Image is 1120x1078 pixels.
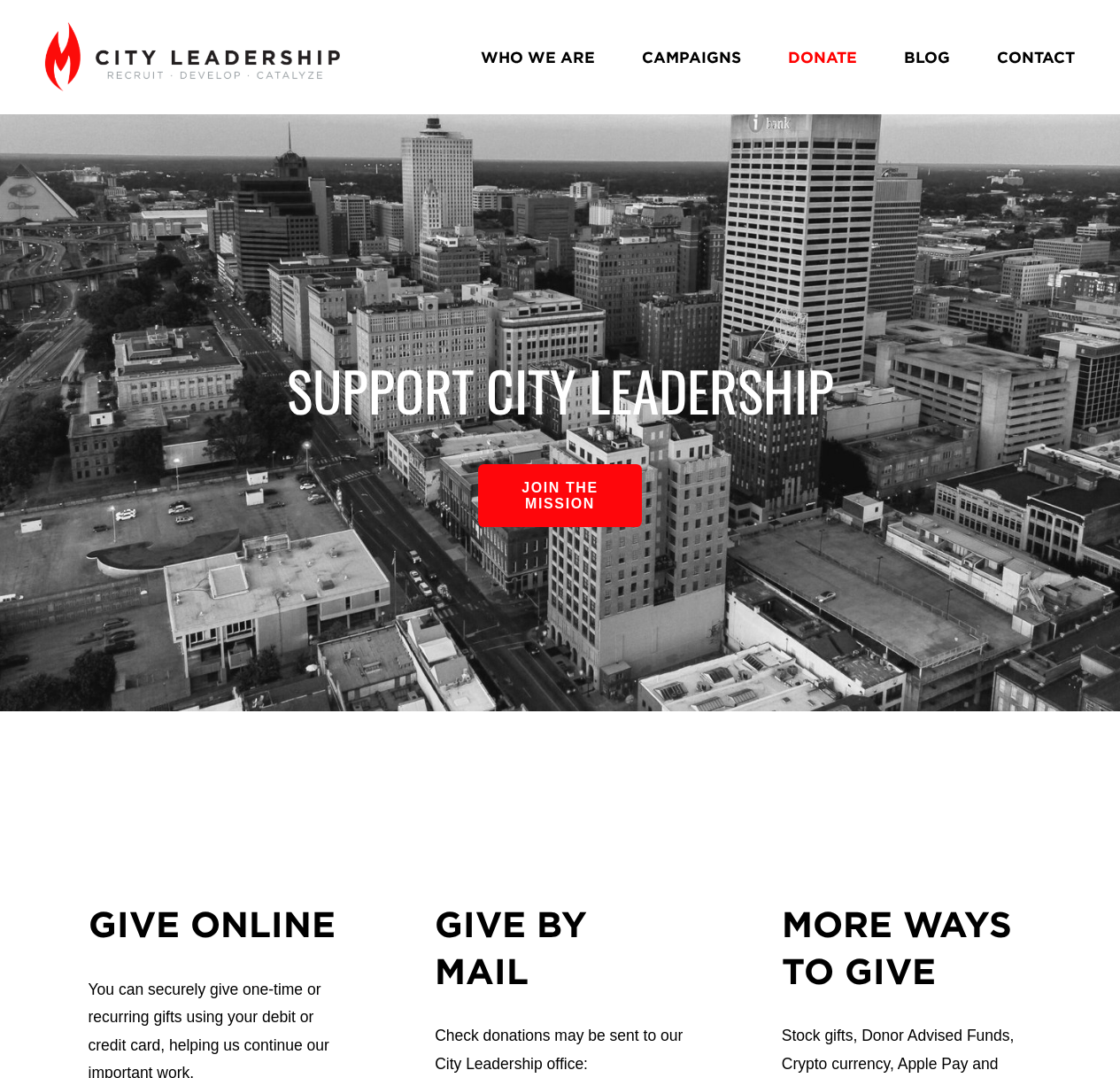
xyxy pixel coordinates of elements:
a: BLOG [904,42,950,73]
h2: More ways to give [782,901,1032,995]
a: DONATE [788,42,857,73]
span: Support City Leadership [287,350,834,430]
img: City Leadership - Recruit. Develop. Catalyze. [45,22,340,91]
a: WHO WE ARE [481,42,595,73]
a: CONTACT [997,42,1075,73]
a: join the mission [478,464,642,527]
h2: Give online [89,901,339,948]
a: CAMPAIGNS [642,42,741,73]
h2: Give By Mail [435,901,685,995]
